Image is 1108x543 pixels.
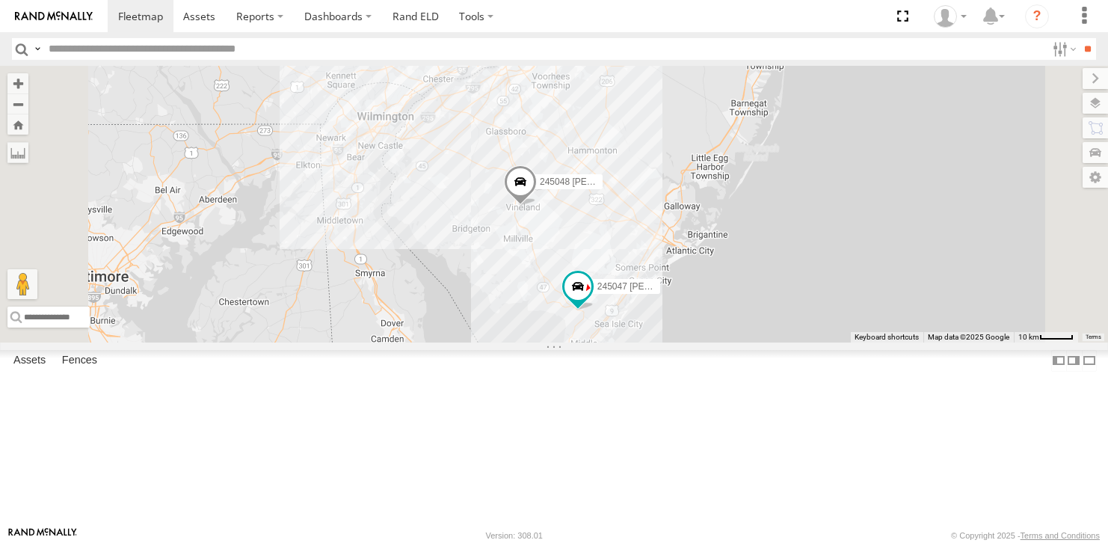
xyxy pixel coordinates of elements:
[1083,167,1108,188] label: Map Settings
[7,142,28,163] label: Measure
[1025,4,1049,28] i: ?
[1086,334,1101,340] a: Terms (opens in new tab)
[7,114,28,135] button: Zoom Home
[8,528,77,543] a: Visit our Website
[7,93,28,114] button: Zoom out
[1047,38,1079,60] label: Search Filter Options
[1082,350,1097,372] label: Hide Summary Table
[540,177,646,187] span: 245048 [PERSON_NAME]
[31,38,43,60] label: Search Query
[6,351,53,372] label: Assets
[1066,350,1081,372] label: Dock Summary Table to the Right
[929,5,972,28] div: Dale Gerhard
[7,73,28,93] button: Zoom in
[597,281,704,292] span: 245047 [PERSON_NAME]
[1051,350,1066,372] label: Dock Summary Table to the Left
[855,332,919,343] button: Keyboard shortcuts
[1014,332,1078,343] button: Map Scale: 10 km per 42 pixels
[928,333,1009,341] span: Map data ©2025 Google
[951,531,1100,540] div: © Copyright 2025 -
[55,351,105,372] label: Fences
[1018,333,1039,341] span: 10 km
[1021,531,1100,540] a: Terms and Conditions
[486,531,543,540] div: Version: 308.01
[15,11,93,22] img: rand-logo.svg
[7,269,37,299] button: Drag Pegman onto the map to open Street View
